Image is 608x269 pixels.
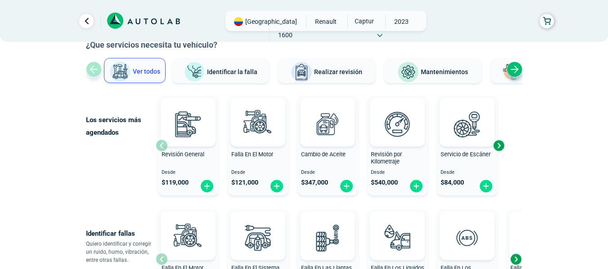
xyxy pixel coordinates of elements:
span: Revisión General [162,151,204,158]
span: Servicio de Escáner [441,151,491,158]
img: diagnostic_engine-v3.svg [238,104,278,144]
img: Identificar la falla [184,62,205,83]
span: Desde [231,170,285,176]
button: Falla En El Motor Desde $121,000 [228,96,288,195]
img: diagnostic_suspension-v3.svg [308,218,347,257]
button: Ver todos [104,58,166,83]
img: diagnostic_gota-de-sangre-v3.svg [378,218,417,257]
span: Desde [301,170,355,176]
span: RENAULT [310,15,342,28]
button: Revisión General Desde $119,000 [158,96,219,195]
img: escaner-v3.svg [447,104,487,144]
img: fi_plus-circle2.svg [409,179,423,193]
p: Los servicios más agendados [86,114,156,139]
img: AD0BCuuxAAAAAElFTkSuQmCC [384,100,411,127]
img: AD0BCuuxAAAAAElFTkSuQmCC [314,213,341,240]
img: AD0BCuuxAAAAAElFTkSuQmCC [314,100,341,127]
span: $ 121,000 [231,179,258,186]
h2: ¿Que servicios necesita tu vehículo? [86,39,522,51]
img: AD0BCuuxAAAAAElFTkSuQmCC [384,213,411,240]
span: Revisión por Kilometraje [371,151,402,165]
button: Identificar la falla [172,58,269,83]
img: diagnostic_bombilla-v3.svg [238,218,278,257]
span: Mantenimientos [421,68,468,75]
img: Mantenimientos [397,62,419,83]
span: CAPTUR [348,15,380,27]
button: Servicio de Escáner Desde $84,000 [437,96,498,195]
span: Realizar revisión [314,68,362,75]
img: revision_general-v3.svg [168,104,208,144]
span: Desde [162,170,215,176]
div: Next slide [509,252,522,266]
img: AD0BCuuxAAAAAElFTkSuQmCC [244,213,271,240]
img: AD0BCuuxAAAAAElFTkSuQmCC [175,100,202,127]
img: revision_por_kilometraje-v3.svg [378,104,417,144]
img: Ver todos [109,61,131,83]
img: AD0BCuuxAAAAAElFTkSuQmCC [244,100,271,127]
span: Cambio de Aceite [301,151,346,158]
span: $ 119,000 [162,179,189,186]
span: Falla En El Motor [231,151,273,158]
button: Realizar revisión [278,58,375,83]
img: Realizar revisión [291,62,312,83]
img: AD0BCuuxAAAAAElFTkSuQmCC [175,213,202,240]
span: Identificar la falla [207,68,257,75]
img: Flag of COLOMBIA [234,17,243,26]
img: fi_plus-circle2.svg [200,179,214,193]
p: Identificar fallas [86,227,156,240]
button: Mantenimientos [384,58,482,83]
span: $ 540,000 [371,179,398,186]
span: Desde [371,170,424,176]
span: 1600 [270,28,302,42]
img: Latonería y Pintura [500,62,522,83]
img: cambio_de_aceite-v3.svg [308,104,347,144]
p: Quiero identificar y corregir un ruido, humo, vibración, entre otras fallas. [86,240,156,264]
img: fi_plus-circle2.svg [479,179,493,193]
div: Next slide [507,62,522,77]
img: fi_plus-circle2.svg [339,179,354,193]
span: Ver todos [133,68,160,75]
button: Revisión por Kilometraje Desde $540,000 [367,96,428,195]
a: Ir al paso anterior [79,14,94,28]
span: $ 84,000 [441,179,464,186]
span: Desde [441,170,494,176]
button: Cambio de Aceite Desde $347,000 [297,96,358,195]
img: diagnostic_diagnostic_abs-v3.svg [447,218,487,257]
span: $ 347,000 [301,179,328,186]
div: Next slide [492,139,505,152]
img: fi_plus-circle2.svg [270,179,284,193]
span: [GEOGRAPHIC_DATA] [245,17,297,26]
img: diagnostic_engine-v3.svg [168,218,208,257]
span: 2023 [386,15,418,28]
img: AD0BCuuxAAAAAElFTkSuQmCC [454,100,481,127]
img: AD0BCuuxAAAAAElFTkSuQmCC [454,213,481,240]
img: diagnostic_caja-de-cambios-v3.svg [517,218,557,257]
